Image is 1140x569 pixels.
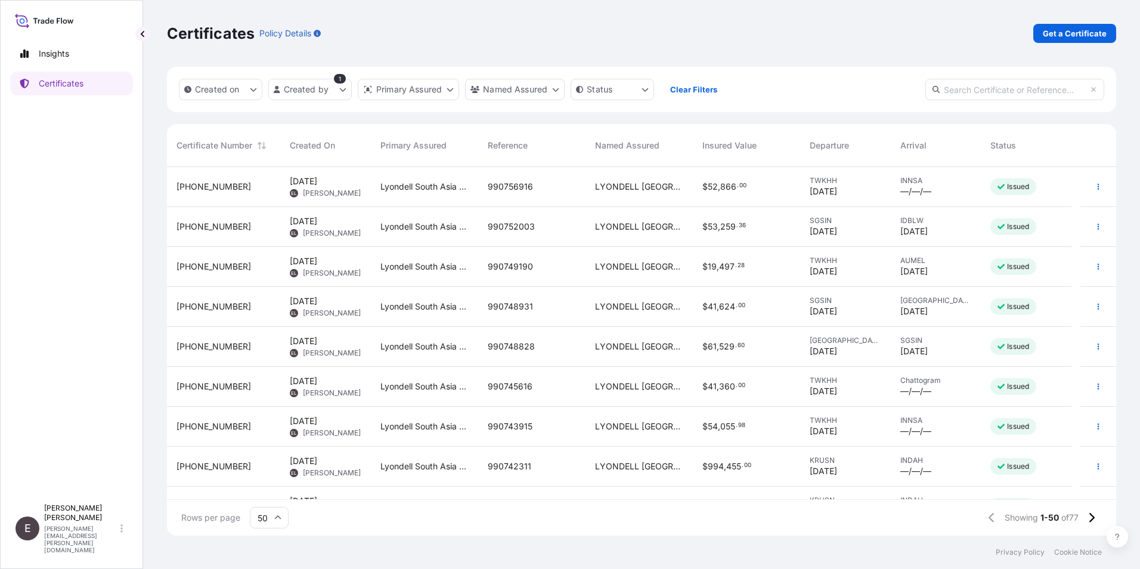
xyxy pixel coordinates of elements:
[195,84,240,95] p: Created on
[736,304,738,308] span: .
[176,420,251,432] span: [PHONE_NUMBER]
[735,264,737,268] span: .
[1007,342,1029,351] p: Issued
[595,460,683,472] span: LYONDELL [GEOGRAPHIC_DATA] PTE. LTD.
[595,420,683,432] span: LYONDELL [GEOGRAPHIC_DATA] PTE. LTD.
[488,301,533,313] span: 990748931
[290,295,317,307] span: [DATE]
[1005,512,1038,524] span: Showing
[900,336,972,345] span: SGSIN
[810,345,837,357] span: [DATE]
[176,181,251,193] span: [PHONE_NUMBER]
[702,302,708,311] span: $
[738,423,745,428] span: 98
[39,48,69,60] p: Insights
[739,184,746,188] span: 00
[708,422,718,431] span: 54
[996,548,1045,557] a: Privacy Policy
[708,342,717,351] span: 61
[718,183,720,191] span: ,
[595,140,659,151] span: Named Assured
[284,84,329,95] p: Created by
[176,341,251,352] span: [PHONE_NUMBER]
[176,261,251,273] span: [PHONE_NUMBER]
[717,302,719,311] span: ,
[1007,182,1029,191] p: Issued
[380,341,469,352] span: Lyondell South Asia Pte Ltd.
[44,503,118,522] p: [PERSON_NAME] [PERSON_NAME]
[303,228,361,238] span: [PERSON_NAME]
[738,384,745,388] span: 00
[268,79,352,100] button: createdBy Filter options
[380,261,469,273] span: Lyondell South Asia Pte Ltd.
[303,388,361,398] span: [PERSON_NAME]
[291,427,297,439] span: EL
[1007,222,1029,231] p: Issued
[810,305,837,317] span: [DATE]
[179,79,262,100] button: createdOn Filter options
[488,261,533,273] span: 990749190
[990,140,1016,151] span: Status
[290,175,317,187] span: [DATE]
[708,262,717,271] span: 19
[810,176,881,185] span: TWKHH
[380,420,469,432] span: Lyondell South Asia Pte Ltd.
[290,140,335,151] span: Created On
[488,140,528,151] span: Reference
[737,184,739,188] span: .
[900,425,931,437] span: —/—/—
[717,262,719,271] span: ,
[290,375,317,387] span: [DATE]
[380,460,469,472] span: Lyondell South Asia Pte Ltd.
[702,183,708,191] span: $
[303,268,361,278] span: [PERSON_NAME]
[900,416,972,425] span: INNSA
[595,261,683,273] span: LYONDELL [GEOGRAPHIC_DATA] PTE. LTD.
[736,423,738,428] span: .
[488,181,533,193] span: 990756916
[1007,302,1029,311] p: Issued
[358,79,459,100] button: distributor Filter options
[176,140,252,151] span: Certificate Number
[1007,262,1029,271] p: Issued
[742,463,744,468] span: .
[291,307,297,319] span: EL
[39,78,83,89] p: Certificates
[810,376,881,385] span: TWKHH
[670,84,717,95] p: Clear Filters
[719,262,735,271] span: 497
[702,262,708,271] span: $
[291,267,297,279] span: EL
[291,467,297,479] span: EL
[900,176,972,185] span: INNSA
[900,296,972,305] span: [GEOGRAPHIC_DATA]
[702,382,708,391] span: $
[660,80,727,99] button: Clear Filters
[1033,24,1116,43] a: Get a Certificate
[717,342,719,351] span: ,
[719,302,735,311] span: 624
[900,305,928,317] span: [DATE]
[900,225,928,237] span: [DATE]
[44,525,118,553] p: [PERSON_NAME][EMAIL_ADDRESS][PERSON_NAME][DOMAIN_NAME]
[488,420,532,432] span: 990743915
[1007,422,1029,431] p: Issued
[1040,512,1059,524] span: 1-50
[488,221,535,233] span: 990752003
[181,512,240,524] span: Rows per page
[488,381,532,392] span: 990745616
[702,140,757,151] span: Insured Value
[290,455,317,467] span: [DATE]
[380,301,469,313] span: Lyondell South Asia Pte Ltd.
[720,222,736,231] span: 259
[376,84,442,95] p: Primary Assured
[176,381,251,392] span: [PHONE_NUMBER]
[719,342,735,351] span: 529
[708,302,717,311] span: 41
[176,301,251,313] span: [PHONE_NUMBER]
[810,296,881,305] span: SGSIN
[735,344,737,348] span: .
[1043,27,1107,39] p: Get a Certificate
[708,382,717,391] span: 41
[291,387,297,399] span: EL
